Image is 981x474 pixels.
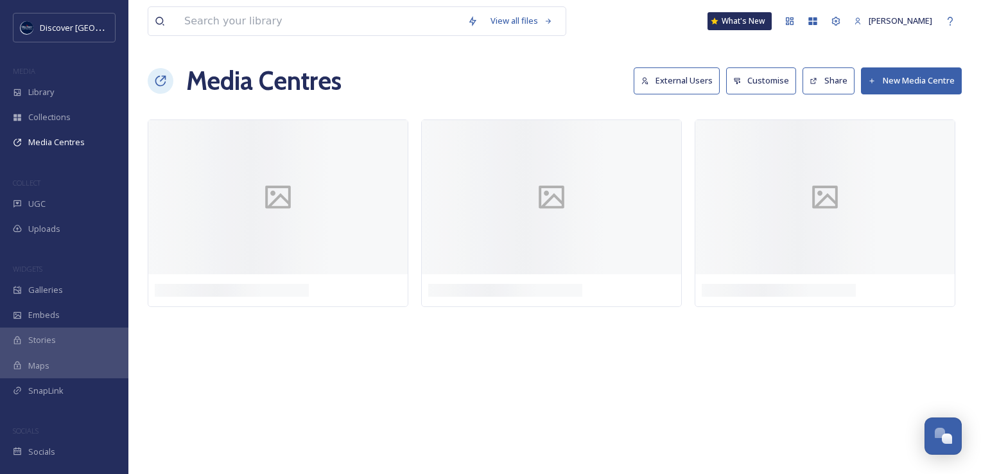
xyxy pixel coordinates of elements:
span: Collections [28,111,71,123]
span: Embeds [28,309,60,321]
span: Socials [28,446,55,458]
span: WIDGETS [13,264,42,274]
input: Search your library [178,7,461,35]
button: New Media Centre [861,67,962,94]
h1: Media Centres [186,62,342,100]
span: Galleries [28,284,63,296]
span: Stories [28,334,56,346]
span: Maps [28,360,49,372]
span: Library [28,86,54,98]
button: External Users [634,67,720,94]
span: COLLECT [13,178,40,188]
img: Untitled%20design%20%282%29.png [21,21,33,34]
span: SOCIALS [13,426,39,435]
a: View all files [484,8,559,33]
a: Customise [726,67,803,94]
a: External Users [634,67,726,94]
span: MEDIA [13,66,35,76]
span: Uploads [28,223,60,235]
span: SnapLink [28,385,64,397]
a: [PERSON_NAME] [847,8,939,33]
span: Discover [GEOGRAPHIC_DATA] [40,21,157,33]
span: Media Centres [28,136,85,148]
button: Open Chat [925,417,962,455]
span: [PERSON_NAME] [869,15,932,26]
button: Share [803,67,855,94]
span: UGC [28,198,46,210]
button: Customise [726,67,797,94]
a: What's New [708,12,772,30]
